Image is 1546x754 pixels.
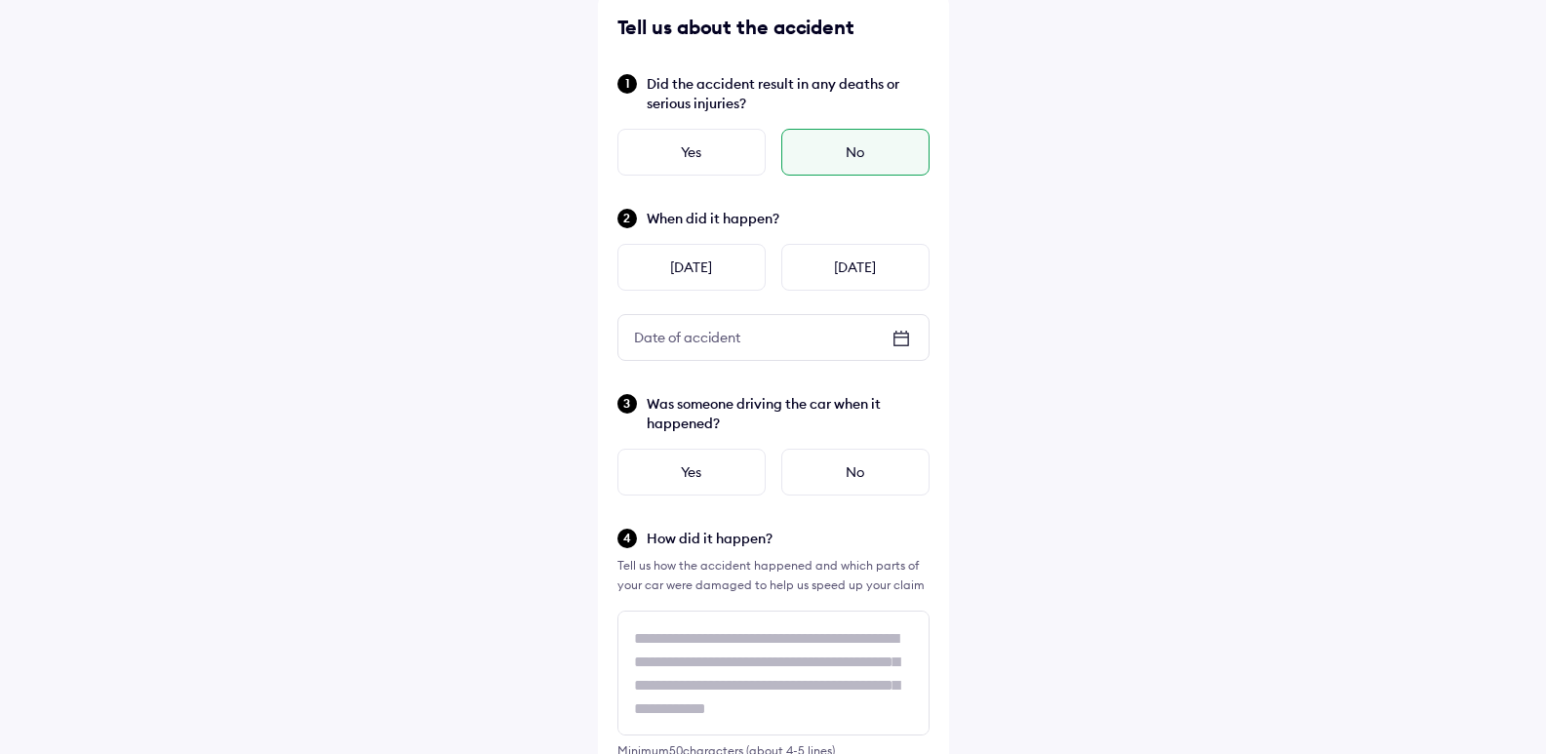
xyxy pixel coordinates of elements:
div: [DATE] [617,244,766,291]
div: [DATE] [781,244,930,291]
span: When did it happen? [647,209,930,228]
div: Tell us about the accident [617,14,930,41]
div: Yes [617,129,766,176]
div: Yes [617,449,766,496]
div: Tell us how the accident happened and which parts of your car were damaged to help us speed up yo... [617,556,930,595]
div: No [781,449,930,496]
div: No [781,129,930,176]
span: Was someone driving the car when it happened? [647,394,930,433]
span: Did the accident result in any deaths or serious injuries? [647,74,930,113]
span: How did it happen? [647,529,930,548]
div: Date of accident [618,320,756,355]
